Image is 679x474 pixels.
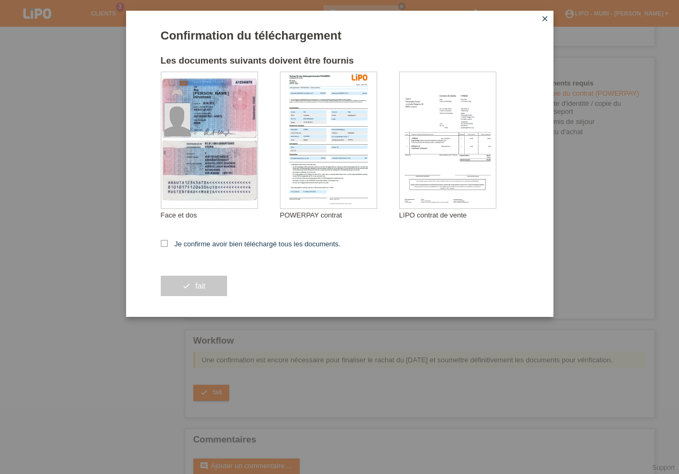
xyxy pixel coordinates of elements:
[182,282,191,290] i: check
[161,72,257,208] img: upload_document_confirmation_type_id_foreign_empty.png
[280,211,399,219] div: POWERPAY contrat
[161,29,519,42] h1: Confirmation du téléchargement
[161,56,519,72] h2: Les documents suivants doivent être fournis
[280,72,377,208] img: upload_document_confirmation_type_contract_kkg_whitelabel.png
[161,276,227,296] button: check fait
[193,91,247,96] div: [PERSON_NAME]
[399,211,518,219] div: LIPO contrat de vente
[400,72,496,208] img: upload_document_confirmation_type_receipt_generic.png
[161,240,341,248] label: Je confirme avoir bien téléchargé tous les documents.
[165,103,190,136] img: foreign_id_photo_male.png
[538,13,552,26] a: close
[195,282,205,290] span: fait
[541,14,549,23] i: close
[193,95,247,99] div: mihreteab
[352,74,368,81] img: 39073_print.png
[161,211,280,219] div: Face et dos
